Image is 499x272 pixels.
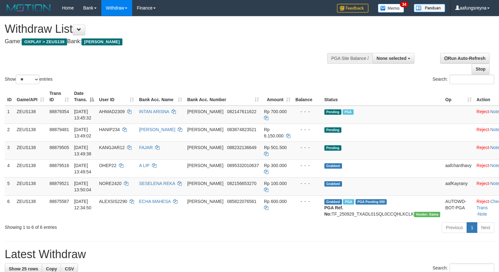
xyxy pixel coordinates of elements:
a: INTAN ARISNA [139,109,169,114]
span: Rp 100.000 [264,181,287,186]
span: [DATE] 13:49:54 [74,163,91,174]
span: Copy 0895332010637 to clipboard [227,163,259,168]
div: - - - [295,108,319,115]
span: CSV [65,266,74,271]
span: Rp 700.000 [264,109,287,114]
td: 1 [5,106,14,124]
h4: Game: Bank: [5,38,326,45]
td: ZEUS138 [14,142,47,159]
span: Rp 6.150.000 [264,127,283,138]
span: PGA Pending [356,199,387,205]
td: aafKayrany [443,177,474,195]
span: HANIP234 [99,127,120,132]
span: Copy 085822076561 to clipboard [227,199,256,204]
span: [PERSON_NAME] [187,145,223,150]
input: Search: [450,75,494,84]
th: Game/API: activate to sort column ascending [14,88,47,106]
div: - - - [295,162,319,169]
span: [DATE] 13:45:32 [74,109,91,120]
div: Showing 1 to 6 of 6 entries [5,222,203,230]
span: Rp 501.500 [264,145,287,150]
span: [DATE] 12:34:50 [74,199,91,210]
h1: Latest Withdraw [5,248,494,261]
span: Copy 088232136649 to clipboard [227,145,256,150]
span: Vendor URL: https://trx31.1velocity.biz [414,212,440,217]
span: Marked by aafanarl [343,109,354,115]
td: TF_250929_TXADL01SQL0CCQHLKCLK [322,195,443,220]
span: Pending [324,127,341,133]
span: Marked by aafpengsreynich [343,199,354,205]
div: - - - [295,126,319,133]
td: ZEUS138 [14,177,47,195]
a: Previous [442,222,467,233]
span: Copy 082156653270 to clipboard [227,181,256,186]
td: ZEUS138 [14,124,47,142]
a: Reject [477,109,489,114]
th: Date Trans.: activate to sort column descending [71,88,96,106]
label: Search: [433,75,494,84]
span: 88879354 [49,109,69,114]
a: ECHA MAHESA [139,199,171,204]
a: [PERSON_NAME] [139,127,175,132]
span: Copy 082147611622 to clipboard [227,109,256,114]
td: ZEUS138 [14,195,47,220]
span: 88879516 [49,163,69,168]
a: A LIP [139,163,149,168]
td: 3 [5,142,14,159]
a: Note [478,211,487,217]
span: [PERSON_NAME] [187,163,223,168]
h1: Withdraw List [5,23,326,35]
button: None selected [373,53,414,64]
th: Balance [293,88,322,106]
a: Reject [477,145,489,150]
td: 2 [5,124,14,142]
a: FAJAR [139,145,153,150]
a: Reject [477,199,489,204]
th: ID [5,88,14,106]
a: Stop [472,64,490,74]
th: User ID: activate to sort column ascending [97,88,137,106]
span: OXPLAY > ZEUS138 [22,38,67,45]
span: 34 [400,2,408,7]
a: Reject [477,163,489,168]
span: Show 25 rows [9,266,38,271]
span: [PERSON_NAME] [187,127,223,132]
div: - - - [295,198,319,205]
span: None selected [377,56,406,61]
a: SESELENA REKA [139,181,175,186]
span: AHMAD2309 [99,109,125,114]
label: Show entries [5,75,53,84]
span: Grabbed [324,199,342,205]
span: 88879521 [49,181,69,186]
th: Bank Acc. Name: activate to sort column ascending [137,88,185,106]
td: ZEUS138 [14,159,47,177]
span: KANGJAR12 [99,145,125,150]
td: ZEUS138 [14,106,47,124]
span: [PERSON_NAME] [187,109,223,114]
img: MOTION_logo.png [5,3,53,13]
td: 4 [5,159,14,177]
div: - - - [295,180,319,187]
span: [PERSON_NAME] [187,181,223,186]
span: Pending [324,109,341,115]
div: - - - [295,144,319,151]
span: ALEXSIS2290 [99,199,127,204]
span: [DATE] 13:49:02 [74,127,91,138]
th: Trans ID: activate to sort column ascending [47,88,71,106]
select: Showentries [16,75,39,84]
span: 88675587 [49,199,69,204]
td: AUTOWD-BOT-PGA [443,195,474,220]
a: Run Auto-Refresh [440,53,490,64]
span: [PERSON_NAME] [81,38,122,45]
span: Copy [46,266,57,271]
th: Op: activate to sort column ascending [443,88,474,106]
a: Reject [477,181,489,186]
span: NORE2420 [99,181,122,186]
a: Reject [477,127,489,132]
td: 5 [5,177,14,195]
span: Pending [324,145,341,151]
span: Copy 083874823521 to clipboard [227,127,256,132]
span: 88879505 [49,145,69,150]
b: PGA Ref. No: [324,205,343,217]
th: Status [322,88,443,106]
